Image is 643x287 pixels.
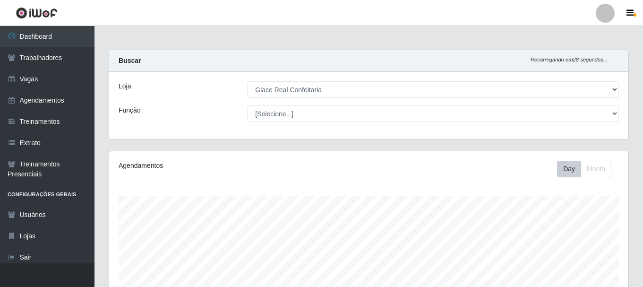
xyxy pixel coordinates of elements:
[581,161,611,177] button: Month
[119,105,141,115] label: Função
[557,161,619,177] div: Toolbar with button groups
[531,57,608,62] i: Recarregando em 28 segundos...
[119,57,141,64] strong: Buscar
[557,161,611,177] div: First group
[119,161,319,171] div: Agendamentos
[16,7,58,19] img: CoreUI Logo
[557,161,581,177] button: Day
[119,81,131,91] label: Loja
